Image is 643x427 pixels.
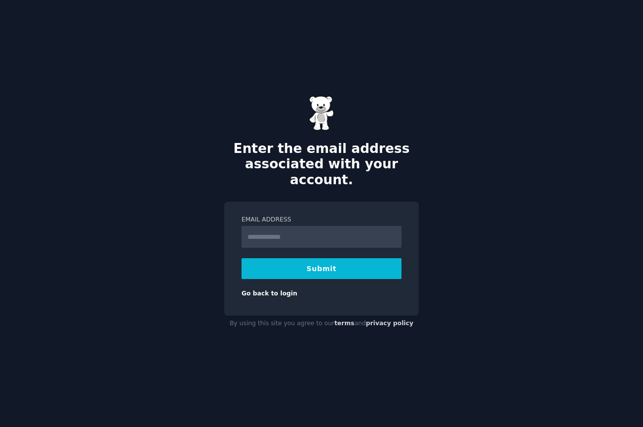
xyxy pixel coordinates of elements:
a: terms [334,320,354,327]
h2: Enter the email address associated with your account. [224,141,419,188]
a: privacy policy [366,320,413,327]
img: Gummy Bear [309,96,334,131]
button: Submit [241,258,402,279]
label: Email Address [241,215,402,224]
a: Go back to login [241,290,297,297]
div: By using this site you agree to our and [224,316,419,332]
